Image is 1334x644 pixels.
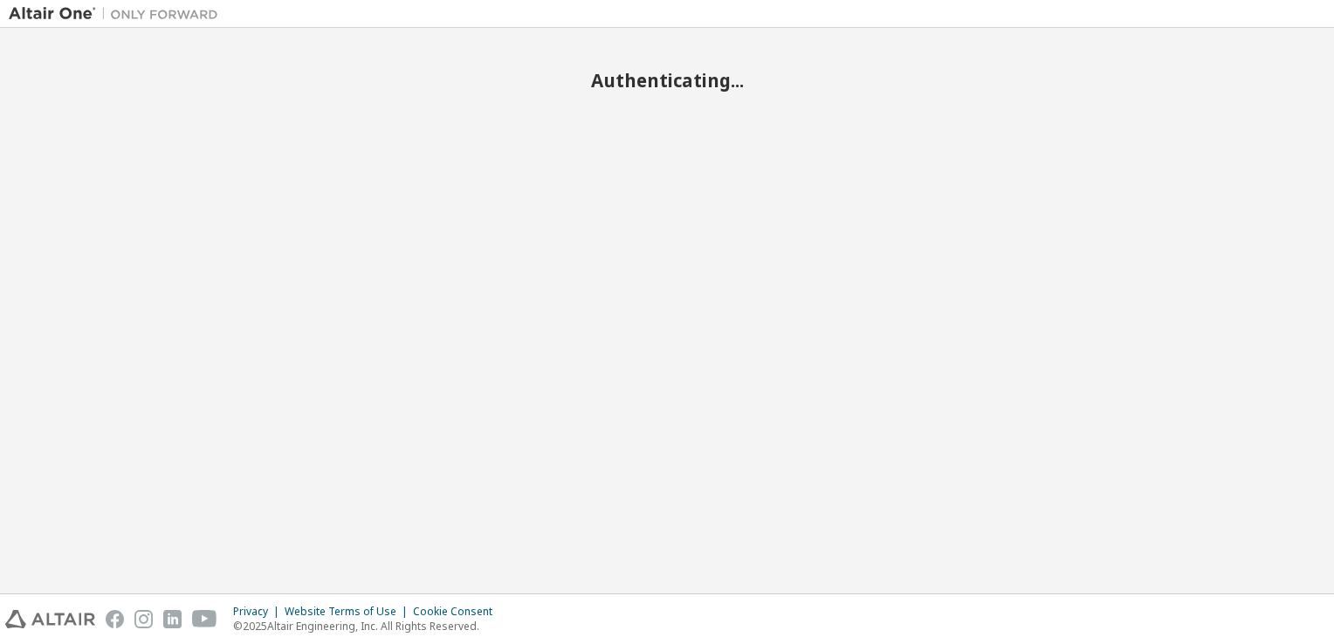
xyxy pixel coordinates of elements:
[106,610,124,628] img: facebook.svg
[192,610,217,628] img: youtube.svg
[233,605,285,619] div: Privacy
[285,605,413,619] div: Website Terms of Use
[134,610,153,628] img: instagram.svg
[9,69,1325,92] h2: Authenticating...
[413,605,503,619] div: Cookie Consent
[5,610,95,628] img: altair_logo.svg
[163,610,182,628] img: linkedin.svg
[233,619,503,634] p: © 2025 Altair Engineering, Inc. All Rights Reserved.
[9,5,227,23] img: Altair One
